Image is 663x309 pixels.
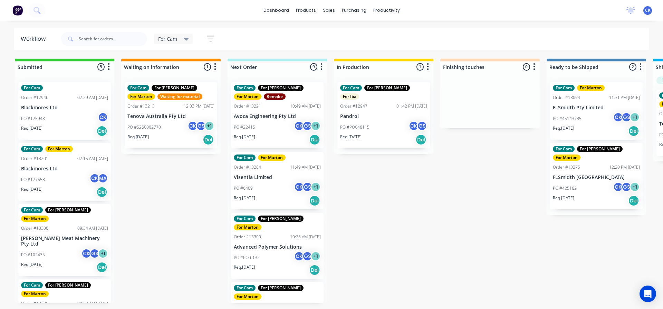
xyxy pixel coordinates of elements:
div: For Cam [553,85,575,91]
div: + 1 [98,248,108,259]
span: CK [645,7,651,13]
div: For [PERSON_NAME] [258,216,304,222]
div: Del [628,126,639,137]
div: For Iba [340,93,359,100]
div: CK [613,112,623,122]
a: dashboard [260,5,292,16]
div: For Marton [45,146,73,152]
div: Order #13221 [234,103,261,109]
div: Order #13213 [127,103,155,109]
p: Req. [DATE] [234,134,255,140]
div: For Marton [127,93,155,100]
div: For Cam [234,285,256,291]
div: Workflow [21,35,49,43]
p: Blackmores Ltd [21,166,108,172]
div: For Marton [553,154,580,161]
div: For CamFor [PERSON_NAME]For MartonOrder #1327512:20 PM [DATE]FLSmidth [GEOGRAPHIC_DATA]PO #425162... [550,143,643,209]
div: For CamFor [PERSON_NAME]For MartonRemakeOrder #1322110:49 AM [DATE]Avoca Engineering Pty LtdPO #2... [231,82,324,148]
div: CK [89,173,100,183]
p: Advanced Polymer Solutions [234,244,321,250]
div: For Cam [21,85,43,91]
div: Del [96,262,107,273]
div: Order #13284 [234,164,261,170]
div: Del [96,126,107,137]
p: Req. [DATE] [21,261,42,268]
div: CK [409,121,419,131]
div: CK [294,121,304,131]
div: For [PERSON_NAME] [45,207,91,213]
div: GS [302,182,313,192]
div: 11:49 AM [DATE] [290,164,321,170]
p: FLSmidth [GEOGRAPHIC_DATA] [553,175,640,180]
div: For Marton [21,291,49,297]
div: Del [415,134,426,145]
div: + 1 [630,182,640,192]
div: purchasing [338,5,370,16]
p: PO #PO046115 [340,124,369,130]
div: Order #13306 [21,225,48,231]
div: + 1 [630,112,640,122]
p: Req. [DATE] [21,125,42,131]
div: 01:42 PM [DATE] [396,103,427,109]
div: Order #13094 [553,94,580,101]
p: Visentia Limited [234,175,321,180]
div: For Marton [577,85,605,91]
div: For CamFor [PERSON_NAME]For MartonWaiting for materialOrder #1321312:03 PM [DATE]Tenova Australia... [125,82,217,148]
div: + 1 [310,251,321,261]
div: CK [81,248,92,259]
div: For Marton [258,154,286,161]
div: + 1 [204,121,214,131]
div: For Marton [234,224,261,230]
p: Blackmores Ltd [21,105,108,111]
input: Search for orders... [79,32,147,46]
p: PO #175948 [21,116,45,122]
div: For Marton [21,216,49,222]
p: PO #6409 [234,185,253,191]
div: For Cam [553,146,575,152]
div: CK [98,112,108,122]
div: For CamFor MartonOrder #1320107:15 AM [DATE]Blackmores LtdPO #177558CKMAReq.[DATE]Del [18,143,111,201]
div: sales [319,5,338,16]
div: Del [203,134,214,145]
p: Req. [DATE] [340,134,362,140]
div: Del [309,265,320,276]
p: Pandrol [340,113,427,119]
p: Req. [DATE] [127,134,149,140]
div: Order #12947 [340,103,367,109]
div: For Cam [21,282,43,288]
div: 10:26 AM [DATE] [290,234,321,240]
div: For Cam [340,85,362,91]
div: GS [89,248,100,259]
div: For CamFor [PERSON_NAME]For MartonOrder #1330609:34 AM [DATE][PERSON_NAME] Meat Machinery Pty Ltd... [18,204,111,276]
div: For [PERSON_NAME] [577,146,623,152]
div: Order #13305 [21,300,48,307]
div: For CamFor MartonOrder #1309411:31 AM [DATE]FLSmidth Pty LimitedPO #45143735CKGS+1Req.[DATE]Del [550,82,643,140]
p: [PERSON_NAME] Meat Machinery Pty Ltd [21,236,108,247]
p: Req. [DATE] [234,195,255,201]
div: Remake [264,93,286,100]
span: For Cam [158,35,177,42]
div: 07:29 AM [DATE] [77,94,108,101]
div: 10:49 AM [DATE] [290,103,321,109]
div: GS [621,112,632,122]
div: Order #13201 [21,156,48,162]
div: GS [196,121,206,131]
div: For Marton [234,293,261,300]
p: PO #102435 [21,252,45,258]
div: Del [309,195,320,206]
div: 09:22 AM [DATE] [77,300,108,307]
div: productivity [370,5,403,16]
p: PO #177558 [21,177,45,183]
div: For [PERSON_NAME] [364,85,410,91]
p: Req. [DATE] [553,195,574,201]
div: For CamOrder #1294607:29 AM [DATE]Blackmores LtdPO #175948CKReq.[DATE]Del [18,82,111,140]
div: For Cam [234,216,256,222]
div: Order #13275 [553,164,580,170]
div: CK [188,121,198,131]
div: For CamFor MartonOrder #1328411:49 AM [DATE]Visentia LimitedPO #6409CKGS+1Req.[DATE]Del [231,152,324,209]
div: GS [302,121,313,131]
div: GS [621,182,632,192]
p: Req. [DATE] [21,186,42,192]
div: Del [628,195,639,206]
div: For Cam [234,85,256,91]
